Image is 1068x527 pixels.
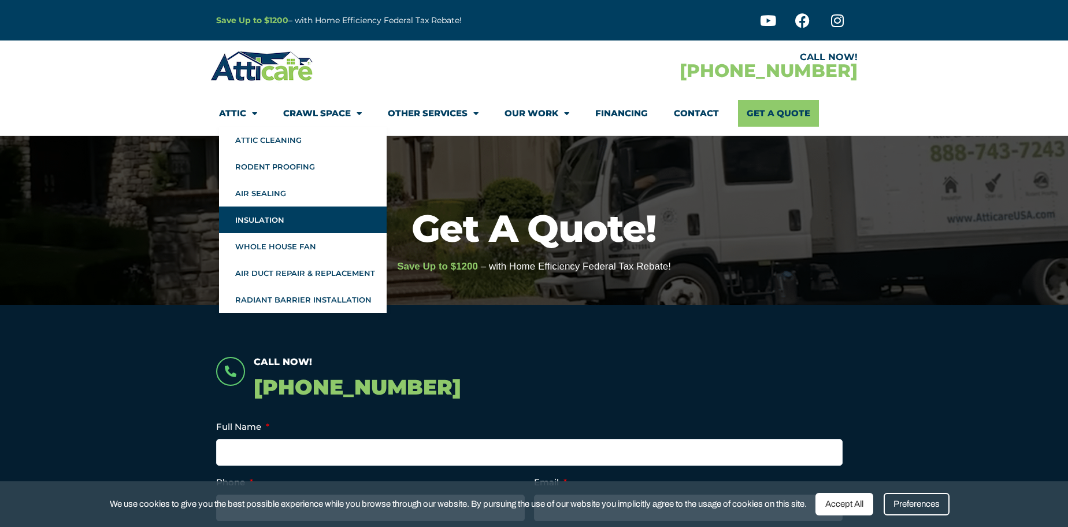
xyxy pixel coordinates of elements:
[219,127,387,313] ul: Attic
[216,14,591,27] p: – with Home Efficiency Federal Tax Rebate!
[674,100,719,127] a: Contact
[283,100,362,127] a: Crawl Space
[738,100,819,127] a: Get A Quote
[219,207,387,233] a: Insulation
[216,15,288,25] a: Save Up to $1200
[219,100,257,127] a: Attic
[815,493,873,515] div: Accept All
[216,477,253,488] label: Phone
[481,261,671,272] span: – with Home Efficiency Federal Tax Rebate!
[110,497,807,511] span: We use cookies to give you the best possible experience while you browse through our website. By ...
[505,100,569,127] a: Our Work
[219,153,387,180] a: Rodent Proofing
[884,493,950,515] div: Preferences
[534,53,858,62] div: CALL NOW!
[388,100,479,127] a: Other Services
[397,261,478,272] span: Save Up to $1200
[219,100,849,127] nav: Menu
[219,127,387,153] a: Attic Cleaning
[219,233,387,260] a: Whole House Fan
[216,421,269,433] label: Full Name
[219,260,387,286] a: Air Duct Repair & Replacement
[595,100,648,127] a: Financing
[219,286,387,313] a: Radiant Barrier Installation
[254,356,312,367] span: Call Now!
[6,209,1062,247] h1: Get A Quote!
[219,180,387,207] a: Air Sealing
[534,477,567,488] label: Email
